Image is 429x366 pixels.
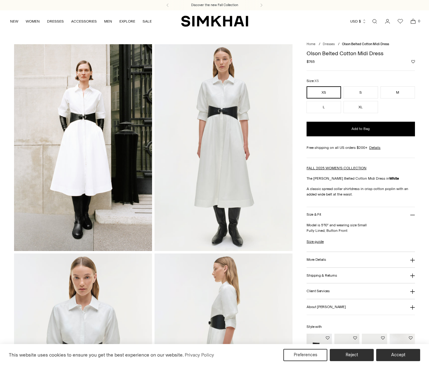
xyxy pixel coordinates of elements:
button: Preferences [283,349,327,361]
span: 0 [416,18,422,24]
button: Add to Wishlist [381,336,385,340]
button: Client Services [307,283,415,299]
a: NEW [10,15,18,28]
a: Go to the account page [381,15,394,27]
a: DRESSES [47,15,64,28]
img: Olson Belted Cotton Midi Dress [14,44,152,251]
div: / [319,42,320,47]
label: Size: [307,78,319,84]
a: Discover the new Fall Collection [191,3,238,8]
a: ACCESSORIES [71,15,97,28]
span: Olson Belted Cotton Midi Dress [342,42,389,46]
div: / [338,42,340,47]
button: Size & Fit [307,207,415,223]
p: Model is 5'10" and wearing size Small Fully Lined, Button Front [307,222,415,233]
button: XS [307,86,341,99]
a: Dresses [323,42,335,46]
button: Reject [330,349,374,361]
a: WOMEN [26,15,40,28]
a: Wishlist [394,15,406,27]
a: Home [307,42,315,46]
a: Privacy Policy (opens in a new tab) [184,350,215,360]
span: This website uses cookies to ensure you get the best experience on our website. [9,352,184,358]
button: Add to Wishlist [326,336,329,340]
h3: Shipping & Returns [307,274,337,278]
a: SALE [143,15,152,28]
button: USD $ [350,15,366,28]
span: Add to Bag [351,126,370,131]
button: M [380,86,415,99]
h3: About [PERSON_NAME] [307,305,346,309]
img: Olson Belted Cotton Midi Dress [155,44,293,251]
span: $765 [307,59,315,64]
a: Open cart modal [407,15,419,27]
div: Free shipping on all US orders $200+ [307,145,415,150]
button: Add to Bag [307,122,415,136]
button: About [PERSON_NAME] [307,299,415,315]
a: Details [369,145,380,150]
button: Accept [376,349,420,361]
a: MEN [104,15,112,28]
button: Add to Wishlist [409,336,413,340]
button: S [344,86,378,99]
a: EXPLORE [119,15,135,28]
button: Add to Wishlist [411,60,415,63]
h3: Size & Fit [307,213,321,217]
h3: More Details [307,258,326,262]
a: Size guide [307,239,324,244]
button: Shipping & Returns [307,268,415,283]
a: SIMKHAI [181,15,248,27]
h6: Style with [307,325,415,329]
button: XL [344,101,378,113]
span: XS [314,79,319,83]
p: A classic spread collar shirtdress in crisp cotton poplin with an added wide belt at the waist. [307,186,415,197]
a: Open search modal [369,15,381,27]
a: FALL 2025 WOMEN'S COLLECTION [307,166,366,170]
button: L [307,101,341,113]
h3: Client Services [307,289,330,293]
button: More Details [307,252,415,267]
nav: breadcrumbs [307,42,415,47]
strong: White [389,176,399,181]
h1: Olson Belted Cotton Midi Dress [307,51,415,56]
button: Add to Wishlist [353,336,357,340]
p: The [PERSON_NAME] Belted Cotton Midi Dress in [307,176,415,181]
